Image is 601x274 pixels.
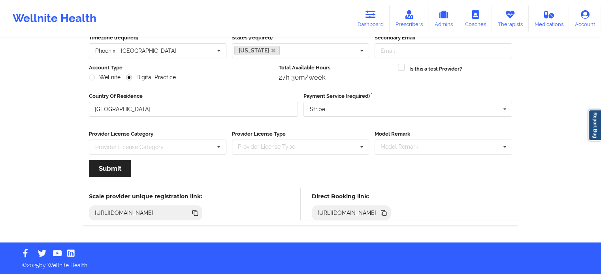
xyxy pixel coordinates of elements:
div: 27h 30m/week [279,73,393,81]
a: Admins [428,6,459,32]
div: [URL][DOMAIN_NAME] [92,209,157,217]
a: Therapists [492,6,529,32]
label: Wellnite [89,74,121,81]
div: Phoenix - [GEOGRAPHIC_DATA] [95,48,176,54]
a: Report Bug [588,110,601,141]
a: Medications [529,6,569,32]
label: Model Remark [375,130,512,138]
h5: Direct Booking link: [312,193,391,200]
div: Stripe [310,106,325,112]
label: Digital Practice [126,74,176,81]
button: Submit [89,160,131,177]
a: Account [569,6,601,32]
label: Secondary Email [375,34,512,42]
a: Dashboard [352,6,390,32]
label: States (required) [232,34,369,42]
label: Account Type [89,64,273,72]
input: Email [375,43,512,58]
label: Payment Service (required) [303,92,512,100]
div: Provider License Type [236,142,307,151]
h5: Scale provider unique registration link: [89,193,202,200]
a: Prescribers [390,6,429,32]
label: Country Of Residence [89,92,298,100]
label: Provider License Type [232,130,369,138]
a: [US_STATE] [234,46,280,55]
label: Timezone (required) [89,34,226,42]
label: Is this a test Provider? [409,65,462,73]
div: Provider License Category [95,144,164,150]
p: © 2025 by Wellnite Health [17,256,584,269]
a: Coaches [459,6,492,32]
div: Model Remark [379,142,430,151]
div: [URL][DOMAIN_NAME] [315,209,380,217]
label: Total Available Hours [279,64,393,72]
label: Provider License Category [89,130,226,138]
